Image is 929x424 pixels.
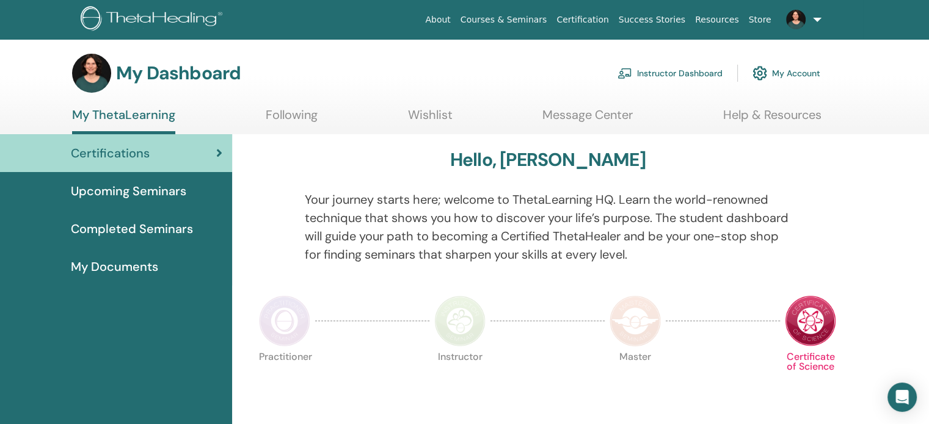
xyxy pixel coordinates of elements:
[723,107,822,131] a: Help & Resources
[618,60,723,87] a: Instructor Dashboard
[614,9,690,31] a: Success Stories
[786,10,806,29] img: default.jpg
[456,9,552,31] a: Courses & Seminars
[542,107,633,131] a: Message Center
[744,9,776,31] a: Store
[610,352,661,403] p: Master
[450,149,646,171] h3: Hello, [PERSON_NAME]
[408,107,453,131] a: Wishlist
[116,62,241,84] h3: My Dashboard
[71,144,150,162] span: Certifications
[420,9,455,31] a: About
[752,63,767,84] img: cog.svg
[259,352,310,403] p: Practitioner
[785,352,836,403] p: Certificate of Science
[71,257,158,276] span: My Documents
[610,295,661,347] img: Master
[72,54,111,93] img: default.jpg
[266,107,318,131] a: Following
[305,190,791,264] p: Your journey starts here; welcome to ThetaLearning HQ. Learn the world-renowned technique that sh...
[72,107,175,134] a: My ThetaLearning
[71,220,193,238] span: Completed Seminars
[752,60,820,87] a: My Account
[71,182,186,200] span: Upcoming Seminars
[81,6,227,34] img: logo.png
[552,9,613,31] a: Certification
[259,295,310,347] img: Practitioner
[690,9,744,31] a: Resources
[887,383,917,412] div: Open Intercom Messenger
[618,68,632,79] img: chalkboard-teacher.svg
[434,352,486,403] p: Instructor
[434,295,486,347] img: Instructor
[785,295,836,347] img: Certificate of Science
